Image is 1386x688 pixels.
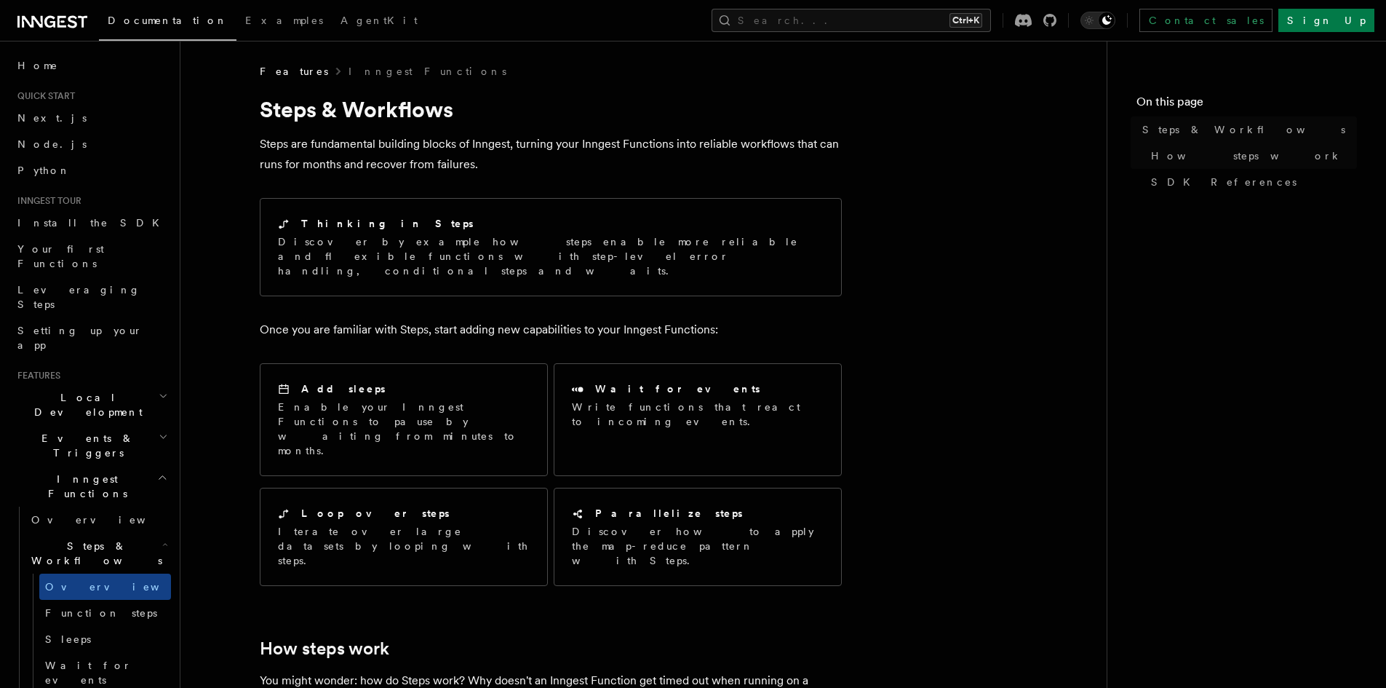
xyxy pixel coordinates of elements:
[236,4,332,39] a: Examples
[340,15,418,26] span: AgentKit
[278,524,530,568] p: Iterate over large datasets by looping with steps.
[12,195,81,207] span: Inngest tour
[12,390,159,419] span: Local Development
[554,488,842,586] a: Parallelize stepsDiscover how to apply the map-reduce pattern with Steps.
[39,626,171,652] a: Sleeps
[12,131,171,157] a: Node.js
[260,320,842,340] p: Once you are familiar with Steps, start adding new capabilities to your Inngest Functions:
[12,90,75,102] span: Quick start
[12,370,60,381] span: Features
[12,317,171,358] a: Setting up your app
[12,52,171,79] a: Home
[17,284,140,310] span: Leveraging Steps
[17,112,87,124] span: Next.js
[1151,149,1342,163] span: How steps work
[260,363,548,476] a: Add sleepsEnable your Inngest Functions to pause by waiting from minutes to months.
[349,64,506,79] a: Inngest Functions
[12,210,171,236] a: Install the SDK
[12,425,171,466] button: Events & Triggers
[12,431,159,460] span: Events & Triggers
[1278,9,1374,32] a: Sign Up
[260,488,548,586] a: Loop over stepsIterate over large datasets by looping with steps.
[245,15,323,26] span: Examples
[301,381,386,396] h2: Add sleeps
[25,539,162,568] span: Steps & Workflows
[332,4,426,39] a: AgentKit
[31,514,181,526] span: Overview
[12,277,171,317] a: Leveraging Steps
[572,524,824,568] p: Discover how to apply the map-reduce pattern with Steps.
[278,234,824,278] p: Discover by example how steps enable more reliable and flexible functions with step-level error h...
[1136,93,1357,116] h4: On this page
[260,96,842,122] h1: Steps & Workflows
[1145,143,1357,169] a: How steps work
[260,198,842,296] a: Thinking in StepsDiscover by example how steps enable more reliable and flexible functions with s...
[45,607,157,619] span: Function steps
[39,600,171,626] a: Function steps
[108,15,228,26] span: Documentation
[45,581,195,593] span: Overview
[12,384,171,425] button: Local Development
[25,533,171,574] button: Steps & Workflows
[1080,12,1115,29] button: Toggle dark mode
[712,9,991,32] button: Search...Ctrl+K
[301,506,450,521] h2: Loop over steps
[12,157,171,183] a: Python
[45,660,132,686] span: Wait for events
[572,400,824,429] p: Write functions that react to incoming events.
[17,165,71,176] span: Python
[1151,175,1297,189] span: SDK References
[17,138,87,150] span: Node.js
[260,64,328,79] span: Features
[260,134,842,175] p: Steps are fundamental building blocks of Inngest, turning your Inngest Functions into reliable wo...
[595,506,743,521] h2: Parallelize steps
[1145,169,1357,195] a: SDK References
[45,633,91,645] span: Sleeps
[12,466,171,507] button: Inngest Functions
[99,4,236,41] a: Documentation
[17,243,104,269] span: Your first Functions
[17,325,143,351] span: Setting up your app
[1139,9,1273,32] a: Contact sales
[17,217,168,229] span: Install the SDK
[12,105,171,131] a: Next.js
[554,363,842,476] a: Wait for eventsWrite functions that react to incoming events.
[1136,116,1357,143] a: Steps & Workflows
[12,236,171,277] a: Your first Functions
[260,638,389,659] a: How steps work
[301,216,474,231] h2: Thinking in Steps
[39,574,171,600] a: Overview
[1142,122,1345,137] span: Steps & Workflows
[17,58,58,73] span: Home
[595,381,760,396] h2: Wait for events
[12,472,157,501] span: Inngest Functions
[278,400,530,458] p: Enable your Inngest Functions to pause by waiting from minutes to months.
[25,507,171,533] a: Overview
[949,13,982,28] kbd: Ctrl+K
